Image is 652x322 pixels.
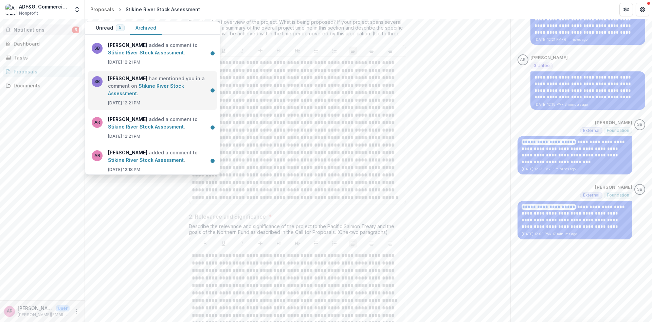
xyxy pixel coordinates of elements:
[349,239,357,248] button: Align Left
[7,309,13,313] div: Anne Reynolds-Manney
[119,25,122,30] span: 5
[3,38,82,49] a: Dashboard
[19,10,38,16] span: Nonprofit
[108,50,184,55] a: Stikine River Stock Assessment
[219,239,228,248] button: Underline
[108,41,213,56] p: added a comment to .
[72,307,80,316] button: More
[14,68,76,75] div: Proposals
[349,47,357,55] button: Align Left
[386,239,394,248] button: Align Right
[520,58,526,62] div: Anne Reynolds-Manney
[108,116,213,131] p: added a comment to .
[108,83,184,96] a: Stikine River Stock Assessment
[3,80,82,91] a: Documents
[189,213,266,221] p: 2. Relevance and Significance
[330,47,339,55] button: Ordered List
[595,184,632,191] p: [PERSON_NAME]
[619,3,633,16] button: Partners
[56,305,70,311] p: User
[88,4,117,14] a: Proposals
[189,223,406,238] div: Describe the relevance and significance of the project to the Pacific Salmon Treaty and the goals...
[293,47,302,55] button: Heading 2
[108,124,184,130] a: Stikine River Stock Assessment
[90,6,114,13] div: Proposals
[522,232,629,237] p: [DATE] 12:09 PM • 17 minutes ago
[293,239,302,248] button: Heading 2
[3,66,82,77] a: Proposals
[312,47,320,55] button: Bullet List
[607,193,629,198] span: Foundation
[14,82,76,89] div: Documents
[367,239,376,248] button: Align Center
[530,54,568,61] p: [PERSON_NAME]
[126,6,200,13] div: Stikine River Stock Assessment
[522,167,629,172] p: [DATE] 12:13 PM • 13 minutes ago
[19,3,70,10] div: ADF&G, Commercial Fisheries Division ([GEOGRAPHIC_DATA])
[130,21,162,35] button: Archived
[3,24,82,35] button: Notifications5
[636,3,649,16] button: Get Help
[607,128,629,133] span: Foundation
[189,19,406,45] div: Provide a brief overview of the project. What is being proposed? If your project spans several ye...
[637,187,642,192] div: Sascha Bendt
[108,157,184,163] a: Stikine River Stock Assessment
[275,47,283,55] button: Heading 1
[535,37,641,42] p: [DATE] 12:21 PM • 6 minutes ago
[88,4,203,14] nav: breadcrumb
[14,27,72,33] span: Notifications
[583,128,599,133] span: External
[533,63,550,68] span: Grantee
[256,47,265,55] button: Strike
[201,239,209,248] button: Bold
[72,3,82,16] button: Open entity switcher
[3,52,82,63] a: Tasks
[14,54,76,61] div: Tasks
[330,239,339,248] button: Ordered List
[637,122,642,127] div: Sascha Bendt
[256,239,265,248] button: Strike
[238,47,246,55] button: Italicize
[108,75,213,97] p: has mentioned you in a comment on .
[18,312,70,318] p: [PERSON_NAME][EMAIL_ADDRESS][PERSON_NAME][US_STATE][DOMAIN_NAME]
[595,119,632,126] p: [PERSON_NAME]
[18,305,53,312] p: [PERSON_NAME]
[535,102,641,107] p: [DATE] 12:18 PM • 8 minutes ago
[108,149,213,164] p: added a comment to .
[14,40,76,47] div: Dashboard
[275,239,283,248] button: Heading 1
[219,47,228,55] button: Underline
[583,193,599,198] span: External
[72,27,79,33] span: 5
[238,239,246,248] button: Italicize
[367,47,376,55] button: Align Center
[386,47,394,55] button: Align Right
[90,21,130,35] button: Unread
[5,4,16,15] img: ADF&G, Commercial Fisheries Division (Juneau)
[312,239,320,248] button: Bullet List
